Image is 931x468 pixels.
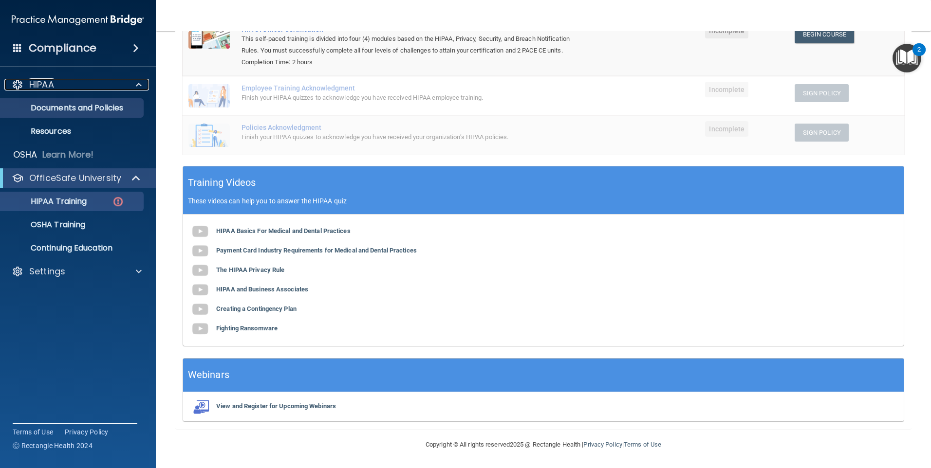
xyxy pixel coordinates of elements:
[190,241,210,261] img: gray_youtube_icon.38fcd6cc.png
[190,319,210,339] img: gray_youtube_icon.38fcd6cc.png
[6,243,139,253] p: Continuing Education
[29,79,54,90] p: HIPAA
[216,247,417,254] b: Payment Card Industry Requirements for Medical and Dental Practices
[190,222,210,241] img: gray_youtube_icon.38fcd6cc.png
[216,286,308,293] b: HIPAA and Business Associates
[29,41,96,55] h4: Compliance
[216,324,278,332] b: Fighting Ransomware
[917,50,921,62] div: 2
[188,174,256,191] h5: Training Videos
[190,280,210,300] img: gray_youtube_icon.38fcd6cc.png
[6,103,139,113] p: Documents and Policies
[6,197,87,206] p: HIPAA Training
[624,441,661,448] a: Terms of Use
[190,399,210,414] img: webinarIcon.c7ebbf15.png
[216,305,297,312] b: Creating a Contingency Plan
[216,227,351,234] b: HIPAA Basics For Medical and Dental Practices
[242,84,582,92] div: Employee Training Acknowledgment
[29,172,121,184] p: OfficeSafe University
[190,261,210,280] img: gray_youtube_icon.38fcd6cc.png
[242,56,582,68] div: Completion Time: 2 hours
[6,126,139,136] p: Resources
[12,266,142,277] a: Settings
[42,149,94,161] p: Learn More!
[242,124,582,131] div: Policies Acknowledgment
[216,402,336,410] b: View and Register for Upcoming Webinars
[188,366,229,383] h5: Webinars
[188,197,899,205] p: These videos can help you to answer the HIPAA quiz
[242,131,582,143] div: Finish your HIPAA quizzes to acknowledge you have received your organization’s HIPAA policies.
[112,196,124,208] img: danger-circle.6113f641.png
[705,121,748,137] span: Incomplete
[12,79,142,90] a: HIPAA
[242,92,582,104] div: Finish your HIPAA quizzes to acknowledge you have received HIPAA employee training.
[29,266,65,277] p: Settings
[13,427,53,437] a: Terms of Use
[12,172,141,184] a: OfficeSafe University
[882,401,919,438] iframe: Drift Widget Chat Controller
[242,33,582,56] div: This self-paced training is divided into four (4) modules based on the HIPAA, Privacy, Security, ...
[216,266,284,273] b: The HIPAA Privacy Rule
[190,300,210,319] img: gray_youtube_icon.38fcd6cc.png
[12,10,144,30] img: PMB logo
[705,82,748,97] span: Incomplete
[893,44,921,72] button: Open Resource Center, 2 new notifications
[795,84,849,102] button: Sign Policy
[65,427,109,437] a: Privacy Policy
[6,220,85,230] p: OSHA Training
[795,124,849,142] button: Sign Policy
[795,25,854,43] a: Begin Course
[583,441,622,448] a: Privacy Policy
[366,429,721,460] div: Copyright © All rights reserved 2025 @ Rectangle Health | |
[13,441,93,450] span: Ⓒ Rectangle Health 2024
[13,149,37,161] p: OSHA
